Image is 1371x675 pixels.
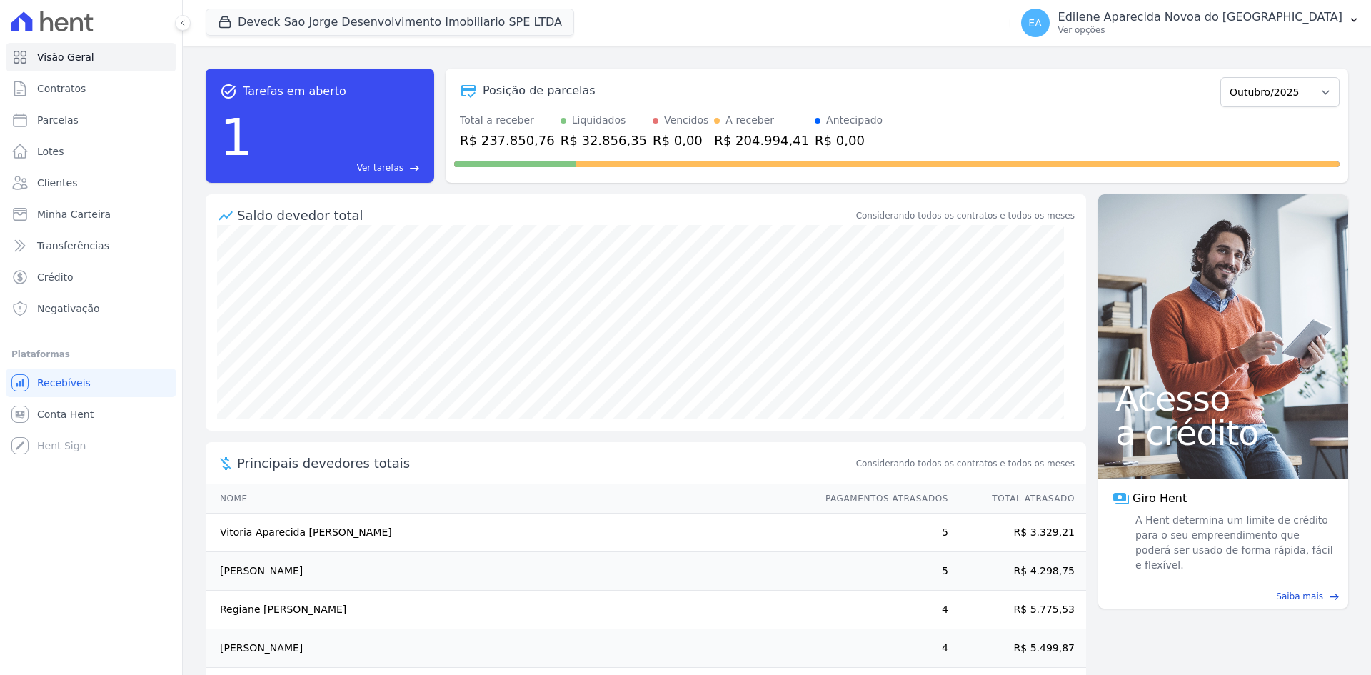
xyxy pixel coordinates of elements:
[949,484,1086,514] th: Total Atrasado
[206,552,812,591] td: [PERSON_NAME]
[812,591,949,629] td: 4
[653,131,708,150] div: R$ 0,00
[37,144,64,159] span: Lotes
[37,301,100,316] span: Negativação
[6,169,176,197] a: Clientes
[206,514,812,552] td: Vitoria Aparecida [PERSON_NAME]
[6,294,176,323] a: Negativação
[220,100,253,174] div: 1
[6,200,176,229] a: Minha Carteira
[1107,590,1340,603] a: Saiba mais east
[220,83,237,100] span: task_alt
[1058,24,1342,36] p: Ver opções
[572,113,626,128] div: Liquidados
[237,206,853,225] div: Saldo devedor total
[37,239,109,253] span: Transferências
[1133,490,1187,507] span: Giro Hent
[37,407,94,421] span: Conta Hent
[483,82,596,99] div: Posição de parcelas
[1329,591,1340,602] span: east
[409,163,420,174] span: east
[357,161,403,174] span: Ver tarefas
[949,591,1086,629] td: R$ 5.775,53
[949,629,1086,668] td: R$ 5.499,87
[1010,3,1371,43] button: EA Edilene Aparecida Novoa do [GEOGRAPHIC_DATA] Ver opções
[206,484,812,514] th: Nome
[856,457,1075,470] span: Considerando todos os contratos e todos os meses
[37,113,79,127] span: Parcelas
[815,131,883,150] div: R$ 0,00
[237,454,853,473] span: Principais devedores totais
[812,552,949,591] td: 5
[1058,10,1342,24] p: Edilene Aparecida Novoa do [GEOGRAPHIC_DATA]
[1115,416,1331,450] span: a crédito
[37,376,91,390] span: Recebíveis
[460,131,555,150] div: R$ 237.850,76
[37,270,74,284] span: Crédito
[1028,18,1041,28] span: EA
[37,50,94,64] span: Visão Geral
[37,207,111,221] span: Minha Carteira
[856,209,1075,222] div: Considerando todos os contratos e todos os meses
[6,43,176,71] a: Visão Geral
[11,346,171,363] div: Plataformas
[1133,513,1334,573] span: A Hent determina um limite de crédito para o seu empreendimento que poderá ser usado de forma ráp...
[6,231,176,260] a: Transferências
[206,9,574,36] button: Deveck Sao Jorge Desenvolvimento Imobiliario SPE LTDA
[826,113,883,128] div: Antecipado
[949,514,1086,552] td: R$ 3.329,21
[243,83,346,100] span: Tarefas em aberto
[6,74,176,103] a: Contratos
[206,629,812,668] td: [PERSON_NAME]
[714,131,809,150] div: R$ 204.994,41
[460,113,555,128] div: Total a receber
[6,400,176,429] a: Conta Hent
[664,113,708,128] div: Vencidos
[37,176,77,190] span: Clientes
[6,263,176,291] a: Crédito
[949,552,1086,591] td: R$ 4.298,75
[812,484,949,514] th: Pagamentos Atrasados
[37,81,86,96] span: Contratos
[561,131,647,150] div: R$ 32.856,35
[812,629,949,668] td: 4
[6,369,176,397] a: Recebíveis
[258,161,420,174] a: Ver tarefas east
[812,514,949,552] td: 5
[206,591,812,629] td: Regiane [PERSON_NAME]
[725,113,774,128] div: A receber
[6,106,176,134] a: Parcelas
[1115,381,1331,416] span: Acesso
[1276,590,1323,603] span: Saiba mais
[6,137,176,166] a: Lotes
